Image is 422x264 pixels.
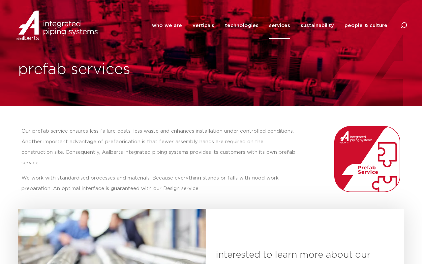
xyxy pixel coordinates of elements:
a: sustainability [301,12,334,39]
a: verticals [193,12,214,39]
p: We work with standardised processes and materials. Because everything stands or falls with good w... [21,173,296,194]
a: people & culture [345,12,387,39]
img: Aalberts_IPS_icon_prefab_service_rgb [334,126,400,192]
a: who we are [152,12,182,39]
h1: prefab services [18,59,208,80]
nav: Menu [152,12,387,39]
a: services [269,12,290,39]
a: technologies [225,12,258,39]
p: Our prefab service ensures less failure costs, less waste and enhances installation under control... [21,126,296,168]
